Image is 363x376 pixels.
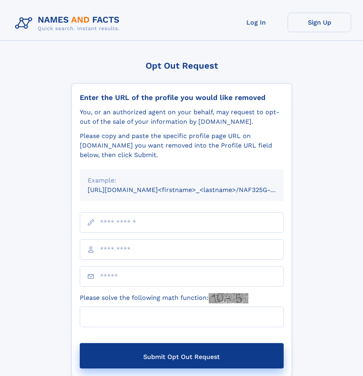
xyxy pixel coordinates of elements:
a: Sign Up [288,13,351,32]
button: Submit Opt Out Request [80,343,284,368]
div: Enter the URL of the profile you would like removed [80,93,284,102]
a: Log In [224,13,288,32]
img: Logo Names and Facts [12,13,126,34]
small: [URL][DOMAIN_NAME]<firstname>_<lastname>/NAF325G-xxxxxxxx [88,186,299,194]
label: Please solve the following math function: [80,293,248,303]
div: Example: [88,176,276,185]
div: You, or an authorized agent on your behalf, may request to opt-out of the sale of your informatio... [80,107,284,127]
div: Opt Out Request [71,61,292,71]
div: Please copy and paste the specific profile page URL on [DOMAIN_NAME] you want removed into the Pr... [80,131,284,160]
